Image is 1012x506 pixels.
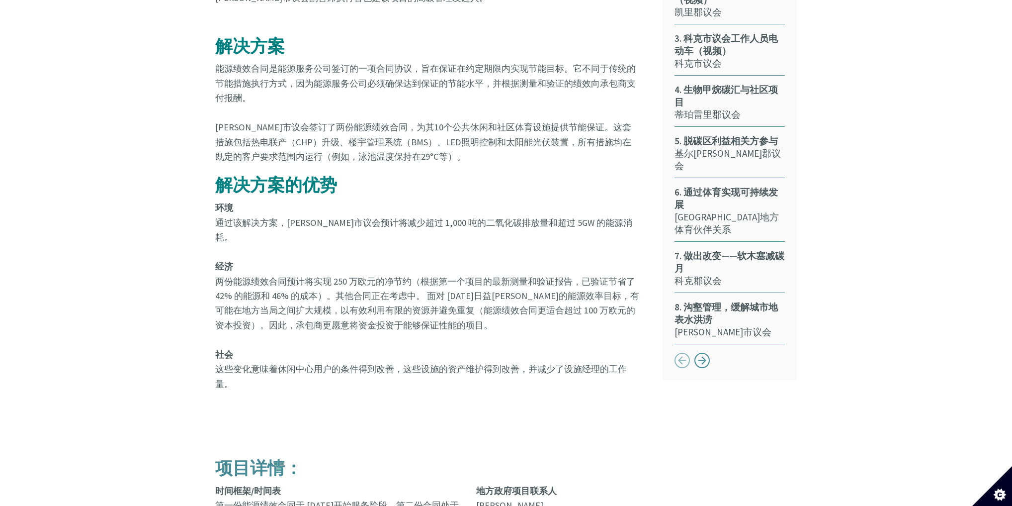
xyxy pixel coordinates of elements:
font: 解决方案 [215,35,285,57]
font: 8. 沟壑管理，缓解城市地表水洪涝 [675,301,778,325]
font: [PERSON_NAME]市议会签订了两份能源绩效合同，为其10个公共休闲和社区体育设施提供节能保证。这套措施包括热电联产（CHP）升级、楼宇管理系统（BMS）、LED照明控制和太阳能光伏装置，... [215,121,631,162]
font: 两份能源绩效合同预计将实现 250 万欧元的净节约（根据第一个项目的最新测量和验证报告，已验证节省了 42% 的能源和 46% 的成本）。其他合同正在考虑中。 面对 [DATE]日益[PERSO... [215,276,639,331]
font: 科克郡议会 [675,275,722,287]
font: 经济 [215,261,233,272]
a: 7. 做出改变——软木塞减碳月科克郡议会 [675,250,785,293]
font: 科克市议会 [675,57,722,69]
font: 蒂珀雷里郡议会 [675,108,741,120]
button: 设置 Cookie 偏好设置 [972,466,1012,506]
a: 3. 科克市议会工作人员电动车（视频）科克市议会 [675,32,785,76]
font: 凯里郡议会 [675,6,722,18]
font: [PERSON_NAME]市议会 [675,326,771,338]
font: 解决方案的优势 [215,174,337,196]
font: 地方政府项目联系人 [476,485,557,497]
a: 6. 通过体育实现可持续发展[GEOGRAPHIC_DATA]地方体育伙伴关系 [675,186,785,242]
font: 社会 [215,349,233,360]
font: 3. 科克市议会工作人员电动车（视频） [675,32,778,57]
a: 8. 沟壑管理，缓解城市地表水洪涝[PERSON_NAME]市议会 [675,301,785,344]
font: 时间框架/时间表 [215,485,281,497]
font: 4. 生物甲烷碳汇与社区项目 [675,84,778,108]
font: 基尔[PERSON_NAME]郡议会 [675,147,781,172]
font: 能源绩效合同是能源服务公司签订的一项合同协议，旨在保证在约定期限内实现节能目标。它不同于传统的节能措施执行方式，因为能源服务公司必须确保达到保证的节能水平，并根据测量和验证的绩效向承包商支付报酬。 [215,63,636,103]
font: [GEOGRAPHIC_DATA]地方体育伙伴关系 [675,211,779,235]
a: 4. 生物甲烷碳汇与社区项目蒂珀雷里郡议会 [675,84,785,127]
font: 5. 脱碳区利益相关方参与 [675,135,778,147]
font: 7. 做出改变——软木塞减碳月 [675,250,784,274]
font: 这些变化意味着休闲中心用户的条件得到改善，这些设施的资产维护得到改善，并减少了设施经理的工作量。 [215,363,627,389]
font: 通过该解决方案，[PERSON_NAME]市议会预计将减少超过 1,000 吨的二氧化碳排放量和超过 5GW 的能源消耗。 [215,217,632,243]
font: 6. 通过体育实现可持续发展 [675,186,778,210]
font: 环境 [215,202,233,213]
a: 5. 脱碳区利益相关方参与基尔[PERSON_NAME]郡议会 [675,135,785,178]
font: 项目详情： [215,457,302,479]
